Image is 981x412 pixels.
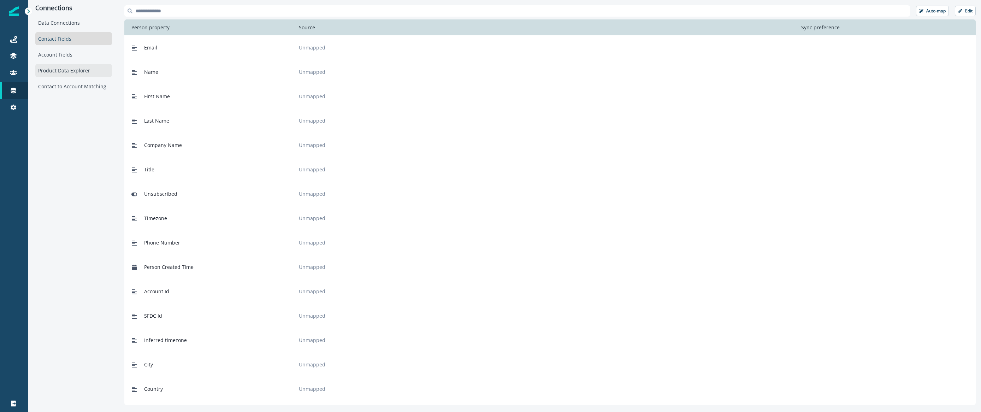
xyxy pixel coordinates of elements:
[296,239,328,246] p: Unmapped
[35,4,112,12] p: Connections
[296,68,328,76] p: Unmapped
[144,214,167,222] span: Timezone
[9,6,19,16] img: Inflection
[955,6,976,16] button: Edit
[144,385,163,393] span: Country
[35,32,112,45] div: Contact Fields
[144,361,153,368] span: City
[144,141,182,149] span: Company Name
[296,385,328,393] p: Unmapped
[35,16,112,29] div: Data Connections
[926,8,946,13] p: Auto-map
[296,93,328,100] p: Unmapped
[35,48,112,61] div: Account Fields
[296,288,328,295] p: Unmapped
[296,214,328,222] p: Unmapped
[144,117,169,124] span: Last Name
[296,117,328,124] p: Unmapped
[144,190,177,198] span: Unsubscribed
[296,336,328,344] p: Unmapped
[35,64,112,77] div: Product Data Explorer
[798,24,843,31] p: Sync preference
[144,263,194,271] span: Person Created Time
[144,336,187,344] span: Inferred timezone
[144,93,170,100] span: First Name
[296,263,328,271] p: Unmapped
[296,166,328,173] p: Unmapped
[965,8,973,13] p: Edit
[144,44,157,51] span: Email
[144,68,158,76] span: Name
[296,141,328,149] p: Unmapped
[144,312,162,319] span: SFDC Id
[144,288,169,295] span: Account Id
[296,361,328,368] p: Unmapped
[35,80,112,93] div: Contact to Account Matching
[296,312,328,319] p: Unmapped
[144,166,154,173] span: Title
[144,239,180,246] span: Phone Number
[296,190,328,198] p: Unmapped
[296,24,318,31] p: Source
[916,6,949,16] button: Auto-map
[129,24,172,31] p: Person property
[296,44,328,51] p: Unmapped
